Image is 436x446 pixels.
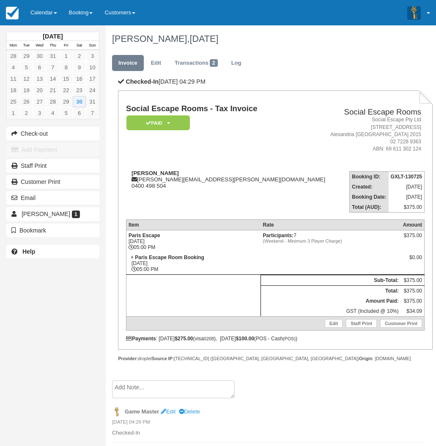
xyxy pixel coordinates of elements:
[60,73,73,85] a: 15
[86,107,99,119] a: 7
[126,336,156,342] strong: Payments
[73,96,86,107] a: 30
[86,73,99,85] a: 17
[126,170,326,189] div: [PERSON_NAME][EMAIL_ADDRESS][PERSON_NAME][DOMAIN_NAME] 0400 498 504
[350,202,389,213] th: Total (AUD):
[204,336,214,341] small: 0208
[6,159,99,172] a: Staff Print
[126,336,425,342] div: : [DATE] (visa ), [DATE] (POS - Cash )
[7,85,20,96] a: 18
[73,107,86,119] a: 6
[46,50,59,62] a: 31
[6,7,19,19] img: checkfront-main-nav-mini-logo.png
[263,238,399,244] em: (Weekend - Minimum 3 Player Charge)
[46,96,59,107] a: 28
[126,230,261,253] td: [DATE] 05:00 PM
[283,336,296,341] small: (POS)
[46,85,59,96] a: 21
[33,50,46,62] a: 30
[126,252,261,275] td: [DATE] 05:00 PM
[46,73,59,85] a: 14
[6,127,99,140] button: Check-out
[261,230,401,253] td: 7
[118,356,138,361] strong: Provider:
[403,254,422,267] div: $0.00
[33,62,46,73] a: 6
[20,96,33,107] a: 26
[401,220,425,230] th: Amount
[129,233,160,238] strong: Paris Escape
[60,96,73,107] a: 29
[20,41,33,50] th: Tue
[407,6,421,19] img: A3
[126,220,261,230] th: Item
[20,85,33,96] a: 19
[7,96,20,107] a: 25
[401,296,425,306] td: $375.00
[73,41,86,50] th: Sat
[132,170,179,176] strong: [PERSON_NAME]
[346,319,377,328] a: Staff Print
[6,175,99,189] a: Customer Print
[261,296,401,306] th: Amount Paid:
[401,275,425,286] td: $375.00
[325,319,343,328] a: Edit
[7,107,20,119] a: 1
[20,73,33,85] a: 12
[179,408,200,415] a: Delete
[7,50,20,62] a: 28
[6,143,99,156] button: Add Payment
[126,115,190,130] em: Paid
[126,115,187,131] a: Paid
[225,55,248,71] a: Log
[330,116,421,153] address: Social Escape Pty Ltd [STREET_ADDRESS] Alexandria [GEOGRAPHIC_DATA] 2015 02 7228 9363 ABN: 69 611...
[350,192,389,202] th: Booking Date:
[46,107,59,119] a: 4
[86,41,99,50] th: Sun
[60,62,73,73] a: 8
[118,356,432,362] div: droplet [TECHNICAL_ID] ([GEOGRAPHIC_DATA], [GEOGRAPHIC_DATA], [GEOGRAPHIC_DATA]) : [DOMAIN_NAME]
[20,62,33,73] a: 5
[175,336,193,342] strong: $275.00
[135,254,204,260] strong: Paris Escape Room Booking
[401,306,425,317] td: $34.09
[126,78,159,85] b: Checked-In
[73,85,86,96] a: 23
[126,104,326,113] h1: Social Escape Rooms - Tax Invoice
[350,182,389,192] th: Created:
[6,224,99,237] button: Bookmark
[33,96,46,107] a: 27
[401,286,425,296] td: $375.00
[261,306,401,317] td: GST (Included @ 10%)
[7,62,20,73] a: 4
[20,107,33,119] a: 2
[43,33,63,40] strong: [DATE]
[380,319,422,328] a: Customer Print
[73,62,86,73] a: 9
[22,211,70,217] span: [PERSON_NAME]
[60,85,73,96] a: 22
[112,429,426,437] p: Checked-In
[161,408,175,415] a: Edit
[210,59,218,67] span: 2
[46,41,59,50] th: Thu
[7,73,20,85] a: 11
[22,248,35,255] b: Help
[330,108,421,117] h2: Social Escape Rooms
[6,207,99,221] a: [PERSON_NAME] 1
[359,356,372,361] strong: Origin
[86,96,99,107] a: 31
[6,191,99,205] button: Email
[236,336,254,342] strong: $100.00
[60,107,73,119] a: 5
[6,245,99,258] a: Help
[389,202,425,213] td: $375.00
[7,41,20,50] th: Mon
[391,174,422,180] strong: GXLT-130725
[145,55,167,71] a: Edit
[261,286,401,296] th: Total:
[86,50,99,62] a: 3
[86,85,99,96] a: 24
[389,192,425,202] td: [DATE]
[33,107,46,119] a: 3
